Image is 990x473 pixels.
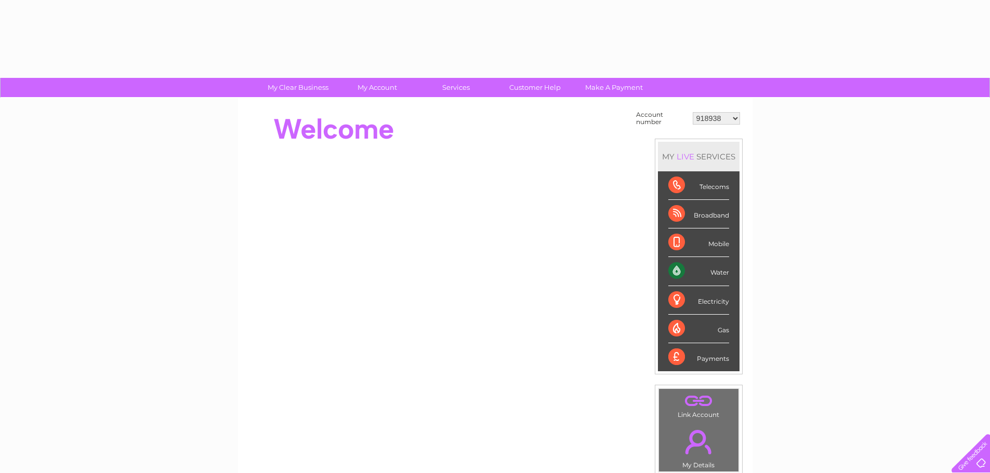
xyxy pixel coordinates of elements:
td: Account number [633,109,690,128]
div: MY SERVICES [658,142,740,171]
div: Mobile [668,228,729,257]
div: Telecoms [668,171,729,200]
a: . [662,424,736,460]
td: My Details [658,421,739,472]
a: My Account [334,78,420,97]
div: LIVE [675,152,696,161]
a: . [662,391,736,410]
div: Broadband [668,200,729,228]
a: Services [413,78,499,97]
div: Gas [668,315,729,343]
a: Customer Help [492,78,578,97]
td: Link Account [658,388,739,421]
div: Electricity [668,286,729,315]
div: Payments [668,343,729,371]
div: Water [668,257,729,286]
a: My Clear Business [255,78,341,97]
a: Make A Payment [571,78,657,97]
